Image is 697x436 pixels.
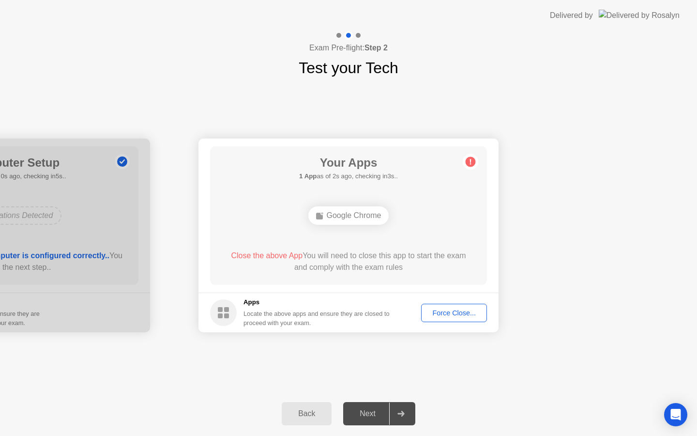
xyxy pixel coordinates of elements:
[346,409,389,418] div: Next
[299,154,398,171] h1: Your Apps
[364,44,388,52] b: Step 2
[243,309,390,327] div: Locate the above apps and ensure they are closed to proceed with your exam.
[421,304,487,322] button: Force Close...
[424,309,484,317] div: Force Close...
[308,206,389,225] div: Google Chrome
[299,56,398,79] h1: Test your Tech
[299,172,317,180] b: 1 App
[282,402,332,425] button: Back
[285,409,329,418] div: Back
[599,10,680,21] img: Delivered by Rosalyn
[243,297,390,307] h5: Apps
[299,171,398,181] h5: as of 2s ago, checking in3s..
[343,402,415,425] button: Next
[550,10,593,21] div: Delivered by
[664,403,687,426] div: Open Intercom Messenger
[231,251,303,260] span: Close the above App
[224,250,473,273] div: You will need to close this app to start the exam and comply with the exam rules
[309,42,388,54] h4: Exam Pre-flight:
